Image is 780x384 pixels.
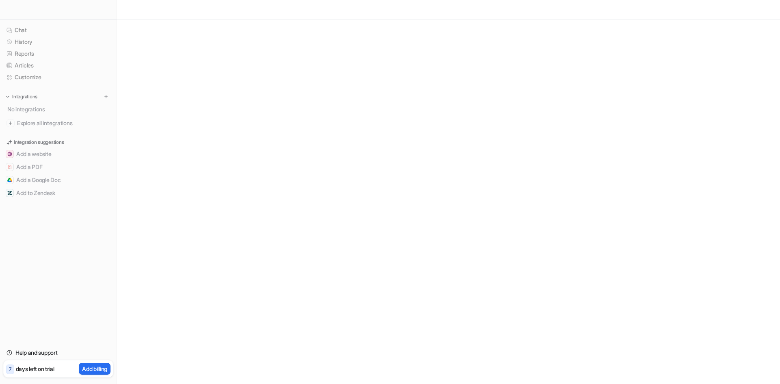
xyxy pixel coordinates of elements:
[3,161,113,174] button: Add a PDFAdd a PDF
[82,364,107,373] p: Add billing
[12,93,37,100] p: Integrations
[3,93,40,101] button: Integrations
[103,94,109,100] img: menu_add.svg
[5,94,11,100] img: expand menu
[17,117,110,130] span: Explore all integrations
[9,366,11,373] p: 7
[16,364,54,373] p: days left on trial
[3,72,113,83] a: Customize
[3,60,113,71] a: Articles
[3,174,113,187] button: Add a Google DocAdd a Google Doc
[3,347,113,358] a: Help and support
[3,48,113,59] a: Reports
[14,139,64,146] p: Integration suggestions
[3,117,113,129] a: Explore all integrations
[79,363,110,375] button: Add billing
[3,187,113,200] button: Add to ZendeskAdd to Zendesk
[7,152,12,156] img: Add a website
[7,165,12,169] img: Add a PDF
[7,191,12,195] img: Add to Zendesk
[7,178,12,182] img: Add a Google Doc
[5,102,113,116] div: No integrations
[3,24,113,36] a: Chat
[6,119,15,127] img: explore all integrations
[3,36,113,48] a: History
[3,148,113,161] button: Add a websiteAdd a website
